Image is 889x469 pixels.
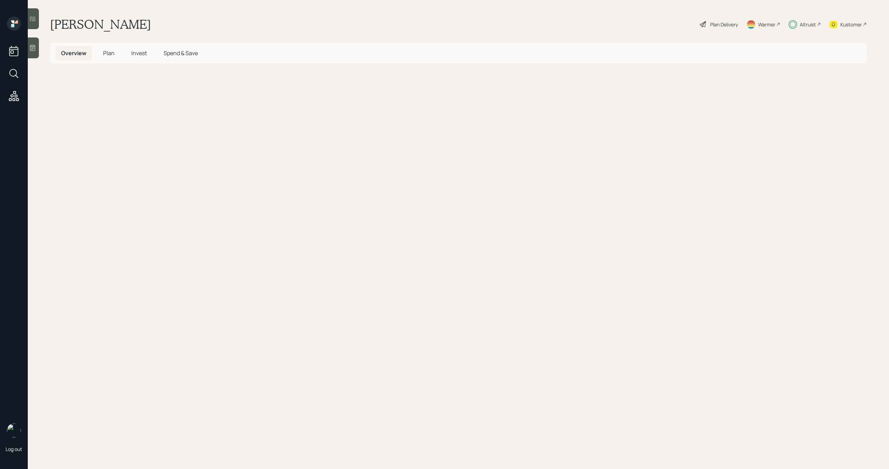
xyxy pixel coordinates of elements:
[710,21,738,28] div: Plan Delivery
[103,49,115,57] span: Plan
[800,21,816,28] div: Altruist
[61,49,86,57] span: Overview
[6,446,22,452] div: Log out
[7,424,21,437] img: michael-russo-headshot.png
[758,21,775,28] div: Warmer
[164,49,198,57] span: Spend & Save
[131,49,147,57] span: Invest
[50,17,151,32] h1: [PERSON_NAME]
[840,21,862,28] div: Kustomer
